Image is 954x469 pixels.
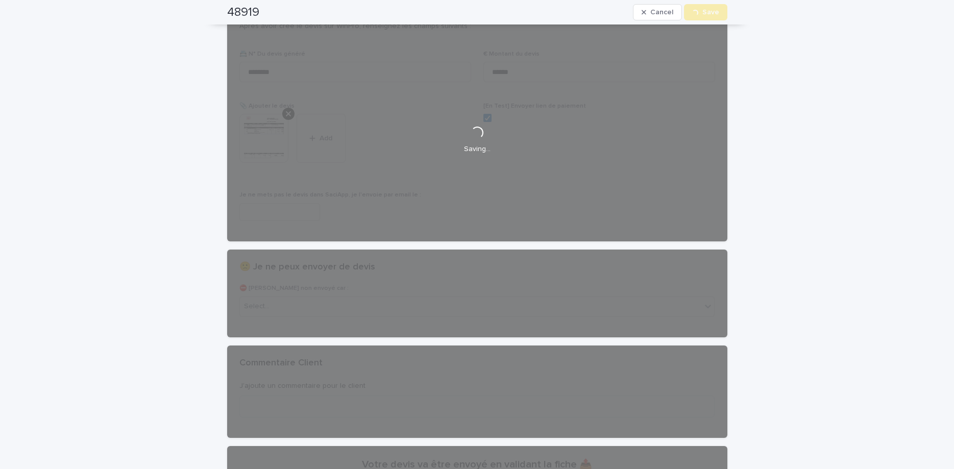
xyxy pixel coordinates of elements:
[633,4,682,20] button: Cancel
[227,5,259,20] h2: 48919
[464,145,491,154] p: Saving…
[702,9,719,16] span: Save
[650,9,673,16] span: Cancel
[684,4,727,20] button: Save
